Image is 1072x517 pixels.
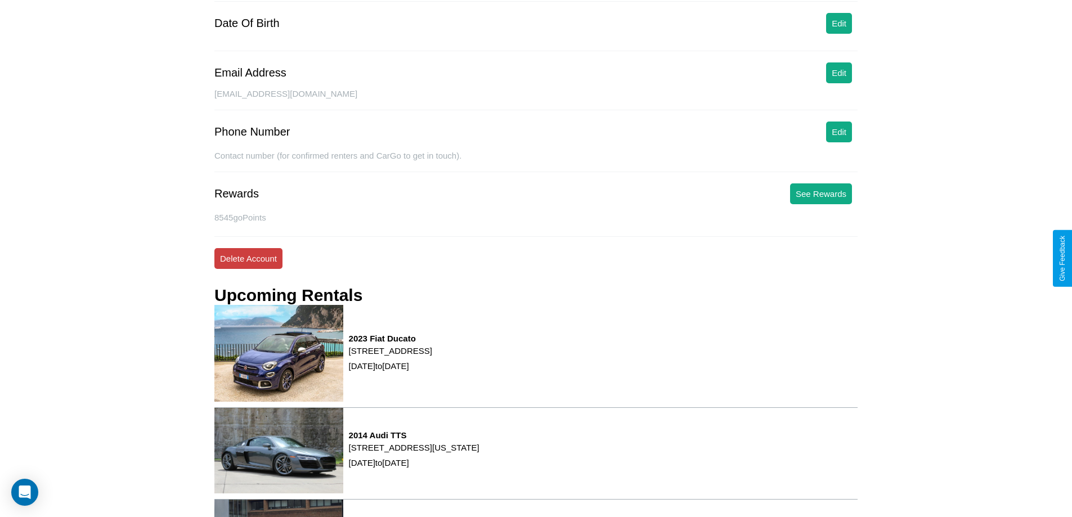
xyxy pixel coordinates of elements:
[11,479,38,506] div: Open Intercom Messenger
[214,187,259,200] div: Rewards
[214,151,858,172] div: Contact number (for confirmed renters and CarGo to get in touch).
[214,408,343,493] img: rental
[349,440,479,455] p: [STREET_ADDRESS][US_STATE]
[349,343,432,358] p: [STREET_ADDRESS]
[214,305,343,401] img: rental
[826,13,852,34] button: Edit
[826,62,852,83] button: Edit
[214,17,280,30] div: Date Of Birth
[790,183,852,204] button: See Rewards
[214,125,290,138] div: Phone Number
[1058,236,1066,281] div: Give Feedback
[214,66,286,79] div: Email Address
[214,286,362,305] h3: Upcoming Rentals
[214,89,858,110] div: [EMAIL_ADDRESS][DOMAIN_NAME]
[349,430,479,440] h3: 2014 Audi TTS
[214,210,858,225] p: 8545 goPoints
[349,455,479,470] p: [DATE] to [DATE]
[826,122,852,142] button: Edit
[349,358,432,374] p: [DATE] to [DATE]
[214,248,282,269] button: Delete Account
[349,334,432,343] h3: 2023 Fiat Ducato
